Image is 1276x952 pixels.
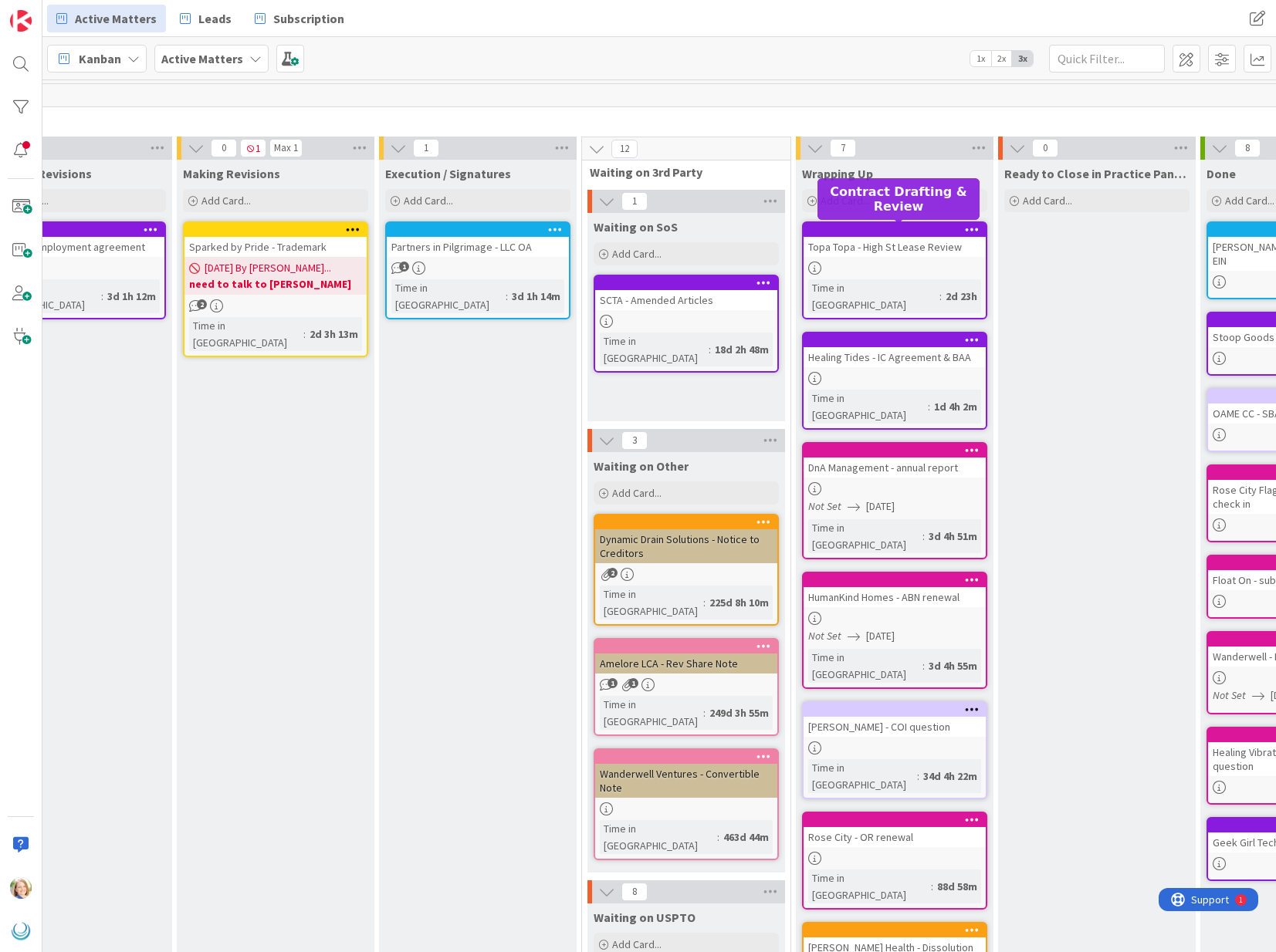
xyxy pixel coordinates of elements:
[970,51,991,66] span: 1x
[385,166,511,181] span: Execution / Signatures
[804,573,986,607] div: HumanKind Homes - ABN renewal
[1207,166,1236,181] span: Done
[804,457,986,478] div: DnA Management - annual report
[608,568,618,578] span: 2
[391,279,506,313] div: Time in [GEOGRAPHIC_DATA]
[917,768,919,785] span: :
[1049,45,1165,73] input: Quick Filter...
[719,829,773,846] div: 463d 44m
[804,444,986,478] div: DnA Management - annual report
[804,333,986,367] div: Healing Tides - IC Agreement & BAA
[80,6,84,19] div: 1
[709,341,711,358] span: :
[595,276,777,310] div: SCTA - Amended Articles
[942,288,981,305] div: 2d 23h
[802,442,987,559] a: DnA Management - annual reportNot Set[DATE]Time in [GEOGRAPHIC_DATA]:3d 4h 51m
[621,192,648,211] span: 1
[183,221,368,357] a: Sparked by Pride - Trademark[DATE] By [PERSON_NAME]...need to talk to [PERSON_NAME]Time in [GEOGR...
[808,279,939,313] div: Time in [GEOGRAPHIC_DATA]
[198,9,232,28] span: Leads
[595,640,777,673] div: Amelore LCA - Rev Share Note
[385,221,570,319] a: Partners in Pilgrimage - LLC OATime in [GEOGRAPHIC_DATA]:3d 1h 14m
[10,10,32,32] img: Visit kanbanzone.com
[595,529,777,563] div: Dynamic Drain Solutions - Notice to Creditors
[824,184,973,214] h5: Contract Drafting & Review
[47,5,166,32] a: Active Matters
[10,920,32,942] img: avatar
[1012,51,1033,66] span: 3x
[802,701,987,799] a: [PERSON_NAME] - COI questionTime in [GEOGRAPHIC_DATA]:34d 4h 22m
[240,139,266,157] span: 1
[939,288,942,305] span: :
[804,347,986,367] div: Healing Tides - IC Agreement & BAA
[506,288,508,305] span: :
[303,326,306,343] span: :
[804,827,986,847] div: Rose City - OR renewal
[706,594,773,611] div: 225d 8h 10m
[808,390,928,424] div: Time in [GEOGRAPHIC_DATA]
[306,326,362,343] div: 2d 3h 13m
[32,2,70,21] span: Support
[595,653,777,673] div: Amelore LCA - Rev Share Note
[808,519,922,553] div: Time in [GEOGRAPHIC_DATA]
[1234,139,1261,157] span: 8
[205,260,331,276] span: [DATE] By [PERSON_NAME]...
[931,878,933,895] span: :
[245,5,354,32] a: Subscription
[595,764,777,798] div: Wanderwell Ventures - Convertible Note
[1213,688,1246,702] i: Not Set
[802,221,987,319] a: Topa Topa - High St Lease ReviewTime in [GEOGRAPHIC_DATA]:2d 23h
[600,696,703,730] div: Time in [GEOGRAPHIC_DATA]
[79,49,121,68] span: Kanban
[75,9,157,28] span: Active Matters
[612,486,662,500] span: Add Card...
[808,499,841,513] i: Not Set
[211,139,237,157] span: 0
[1225,194,1274,208] span: Add Card...
[804,587,986,607] div: HumanKind Homes - ABN renewal
[103,288,160,305] div: 3d 1h 12m
[804,223,986,257] div: Topa Topa - High St Lease Review
[621,431,648,450] span: 3
[1032,139,1058,157] span: 0
[930,398,981,415] div: 1d 4h 2m
[189,317,303,351] div: Time in [GEOGRAPHIC_DATA]
[590,164,771,180] span: Waiting on 3rd Party
[866,628,895,644] span: [DATE]
[925,528,981,545] div: 3d 4h 51m
[802,166,873,181] span: Wrapping Up
[830,139,856,157] span: 7
[804,237,986,257] div: Topa Topa - High St Lease Review
[612,247,662,261] span: Add Card...
[184,237,367,257] div: Sparked by Pride - Trademark
[802,572,987,689] a: HumanKind Homes - ABN renewalNot Set[DATE]Time in [GEOGRAPHIC_DATA]:3d 4h 55m
[621,883,648,901] span: 8
[594,219,678,235] span: Waiting on SoS
[808,869,931,903] div: Time in [GEOGRAPHIC_DATA]
[933,878,981,895] div: 88d 58m
[922,657,925,674] span: :
[183,166,280,181] span: Making Revisions
[197,299,207,309] span: 2
[922,528,925,545] span: :
[595,750,777,798] div: Wanderwell Ventures - Convertible Note
[184,223,367,257] div: Sparked by Pride - Trademark
[1004,166,1190,181] span: Ready to Close in Practice Panther
[387,223,569,257] div: Partners in Pilgrimage - LLC OA
[171,5,241,32] a: Leads
[274,144,298,152] div: Max 1
[608,678,618,688] span: 1
[600,820,717,854] div: Time in [GEOGRAPHIC_DATA]
[612,937,662,951] span: Add Card...
[804,717,986,737] div: [PERSON_NAME] - COI question
[600,586,703,619] div: Time in [GEOGRAPHIC_DATA]
[161,51,243,66] b: Active Matters
[594,275,779,373] a: SCTA - Amended ArticlesTime in [GEOGRAPHIC_DATA]:18d 2h 48m
[594,910,696,925] span: Waiting on USPTO
[706,704,773,721] div: 249d 3h 55m
[804,703,986,737] div: [PERSON_NAME] - COI question
[804,813,986,847] div: Rose City - OR renewal
[189,276,362,292] b: need to talk to [PERSON_NAME]
[717,829,719,846] span: :
[991,51,1012,66] span: 2x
